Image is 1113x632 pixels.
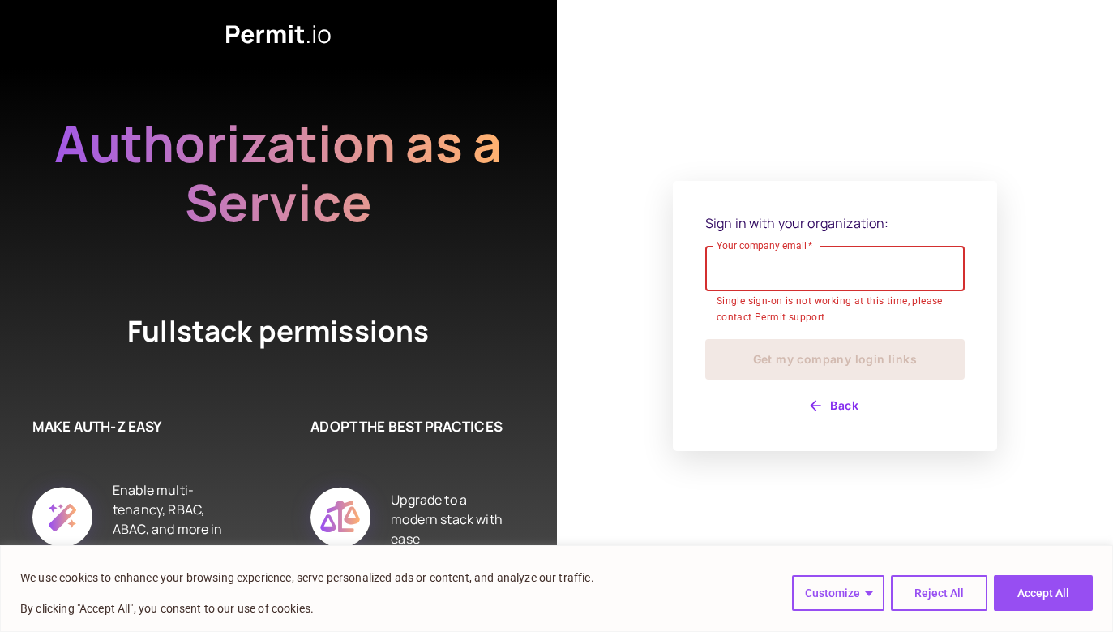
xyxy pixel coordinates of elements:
h2: Authorization as a Service [2,114,554,232]
p: We use cookies to enhance your browsing experience, serve personalized ads or content, and analyz... [20,568,594,587]
button: Reject All [891,575,987,611]
h6: ADOPT THE BEST PRACTICES [310,416,507,437]
button: Accept All [994,575,1093,611]
button: Customize [792,575,884,611]
button: Get my company login links [705,339,965,380]
h4: Fullstack permissions [67,312,489,351]
button: Back [705,393,965,419]
div: Upgrade to a modern stack with ease [391,469,507,570]
div: Enable multi-tenancy, RBAC, ABAC, and more in a snap [113,469,229,570]
p: By clicking "Accept All", you consent to our use of cookies. [20,599,594,618]
p: Single sign-on is not working at this time, please contact Permit support [717,294,953,326]
label: Your company email [717,239,813,252]
p: Sign in with your organization: [705,213,965,233]
h6: MAKE AUTH-Z EASY [32,416,229,437]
